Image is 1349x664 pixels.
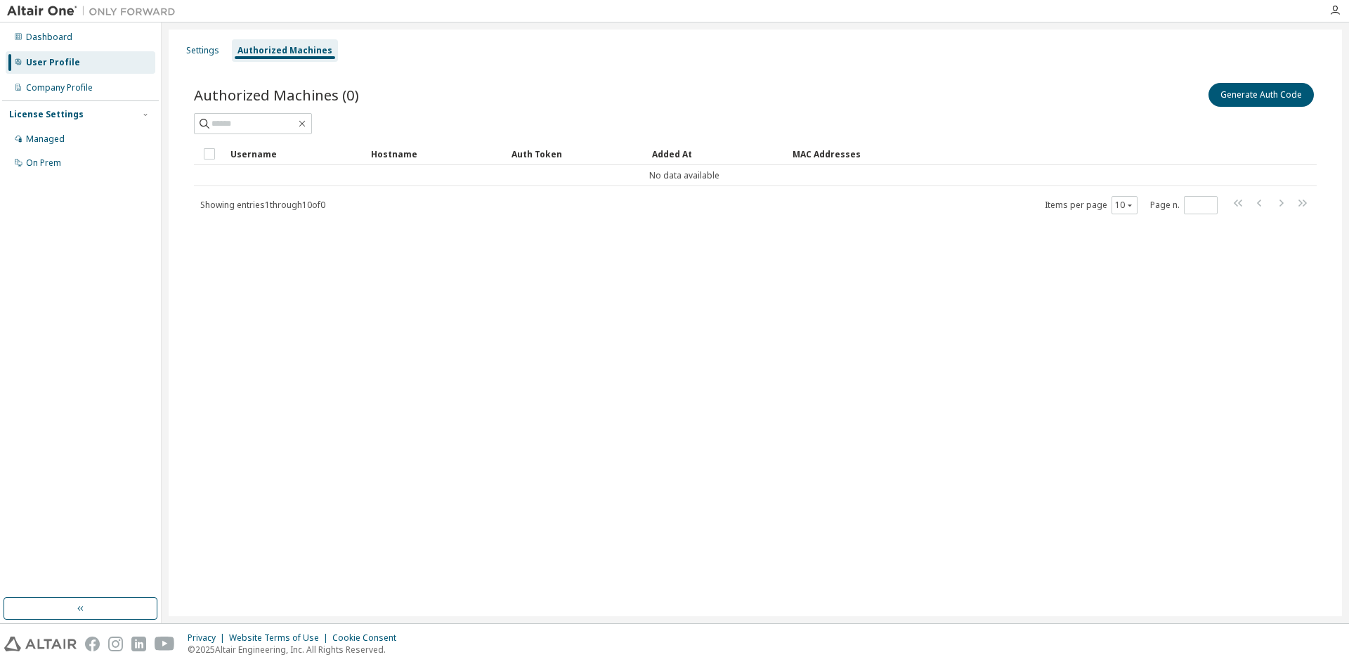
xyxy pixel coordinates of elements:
[229,632,332,644] div: Website Terms of Use
[793,143,1169,165] div: MAC Addresses
[26,32,72,43] div: Dashboard
[155,637,175,651] img: youtube.svg
[332,632,405,644] div: Cookie Consent
[1208,83,1314,107] button: Generate Auth Code
[4,637,77,651] img: altair_logo.svg
[230,143,360,165] div: Username
[194,165,1175,186] td: No data available
[188,632,229,644] div: Privacy
[194,85,359,105] span: Authorized Machines (0)
[1115,200,1134,211] button: 10
[108,637,123,651] img: instagram.svg
[9,109,84,120] div: License Settings
[652,143,781,165] div: Added At
[1150,196,1218,214] span: Page n.
[26,134,65,145] div: Managed
[371,143,500,165] div: Hostname
[26,82,93,93] div: Company Profile
[200,199,325,211] span: Showing entries 1 through 10 of 0
[7,4,183,18] img: Altair One
[1045,196,1138,214] span: Items per page
[85,637,100,651] img: facebook.svg
[131,637,146,651] img: linkedin.svg
[188,644,405,656] p: © 2025 Altair Engineering, Inc. All Rights Reserved.
[186,45,219,56] div: Settings
[237,45,332,56] div: Authorized Machines
[26,57,80,68] div: User Profile
[26,157,61,169] div: On Prem
[511,143,641,165] div: Auth Token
